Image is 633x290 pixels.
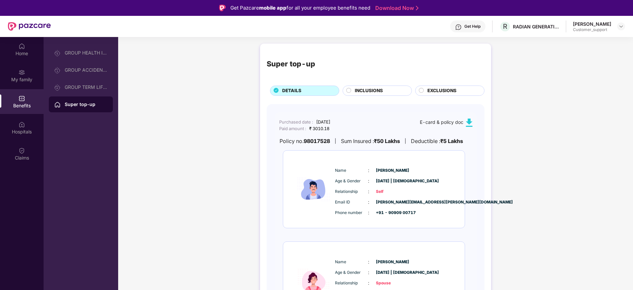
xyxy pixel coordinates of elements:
strong: mobile app [259,5,286,11]
div: [PERSON_NAME] [573,21,611,27]
img: svg+xml;base64,PHN2ZyBpZD0iSGVscC0zMngzMiIgeG1sbnM9Imh0dHA6Ly93d3cudzMub3JnLzIwMDAvc3ZnIiB3aWR0aD... [455,24,462,30]
div: Get Help [464,24,481,29]
a: Download Now [375,5,416,12]
div: Customer_support [573,27,611,32]
img: New Pazcare Logo [8,22,51,31]
img: Stroke [416,5,418,12]
div: Get Pazcare for all your employee benefits need [230,4,370,12]
span: R [503,22,507,30]
img: Logo [219,5,226,11]
div: RADIAN GENERATION INDIA PRIVATE LIMITED [513,23,559,30]
img: svg+xml;base64,PHN2ZyBpZD0iRHJvcGRvd24tMzJ4MzIiIHhtbG5zPSJodHRwOi8vd3d3LnczLm9yZy8yMDAwL3N2ZyIgd2... [618,24,624,29]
